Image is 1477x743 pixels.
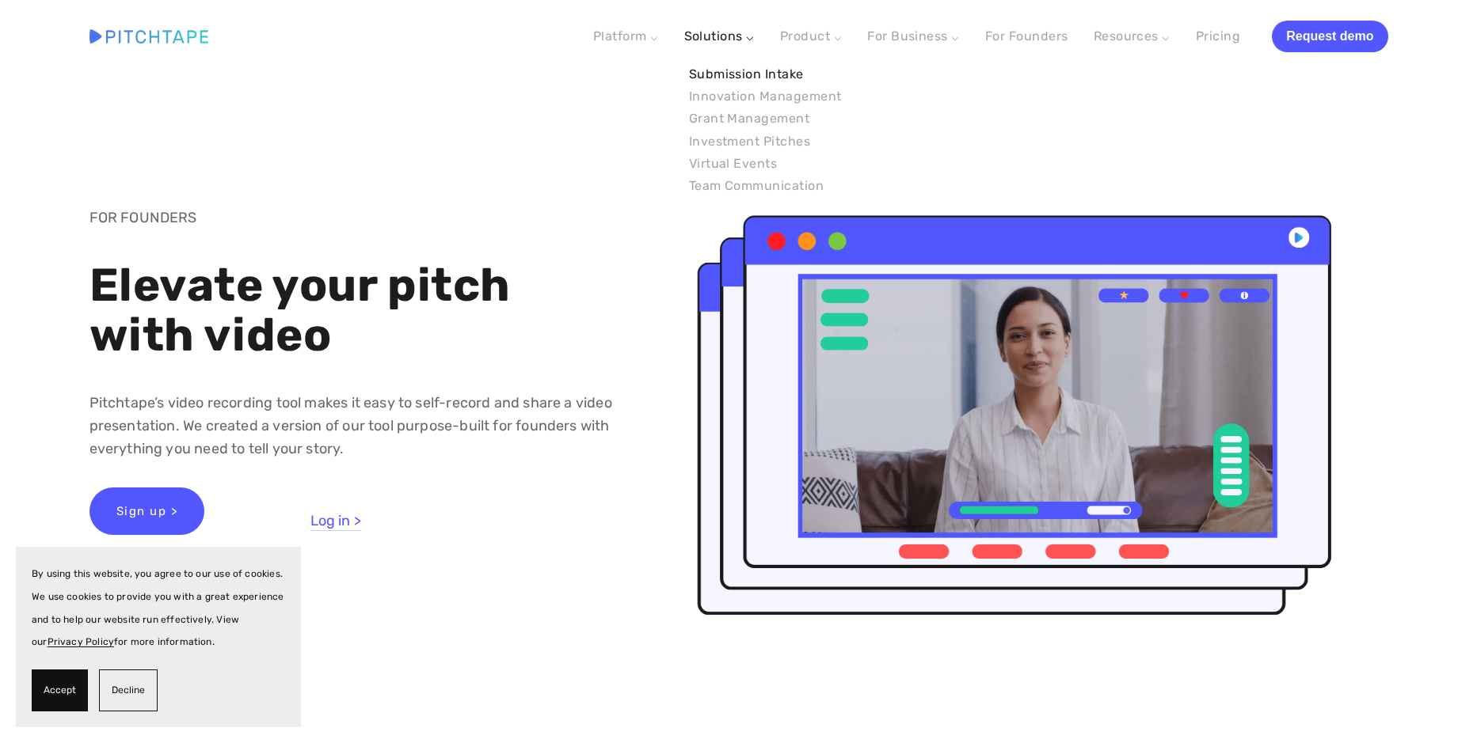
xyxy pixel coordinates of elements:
img: Pitchtape | Video Submission Management Software [89,29,208,43]
section: Cookie banner [16,547,301,727]
strong: Elevate your pitch with video [89,258,520,363]
a: Innovation Management [684,85,847,108]
a: Log in > [310,512,361,531]
a: Pricing [1196,22,1240,51]
a: Platform ⌵ [593,28,659,44]
button: Decline [99,669,158,711]
a: Privacy Policy [48,636,115,647]
iframe: Chat Widget [1398,667,1477,743]
a: Investment Pitches [684,131,847,153]
a: Product ⌵ [780,28,842,44]
a: Team Communication [684,175,847,197]
a: Virtual Events [684,153,847,175]
p: Pitchtape’s video recording tool makes it easy to self-record and share a video presentation. We ... [89,392,615,460]
a: Request demo [1272,21,1388,52]
p: By using this website, you agree to our use of cookies. We use cookies to provide you with a grea... [32,563,285,654]
a: Submission Intake [684,63,847,85]
button: Accept [32,669,88,711]
span: Accept [44,679,76,702]
a: Resources ⌵ [1094,28,1171,44]
p: FOR FOUNDERS [89,207,615,229]
a: Grant Management [684,108,847,130]
a: For Business ⌵ [867,28,960,44]
a: For Founders [985,22,1068,51]
span: Decline [112,679,145,702]
a: Sign up > [89,487,205,535]
a: Solutions ⌵ [684,28,755,44]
